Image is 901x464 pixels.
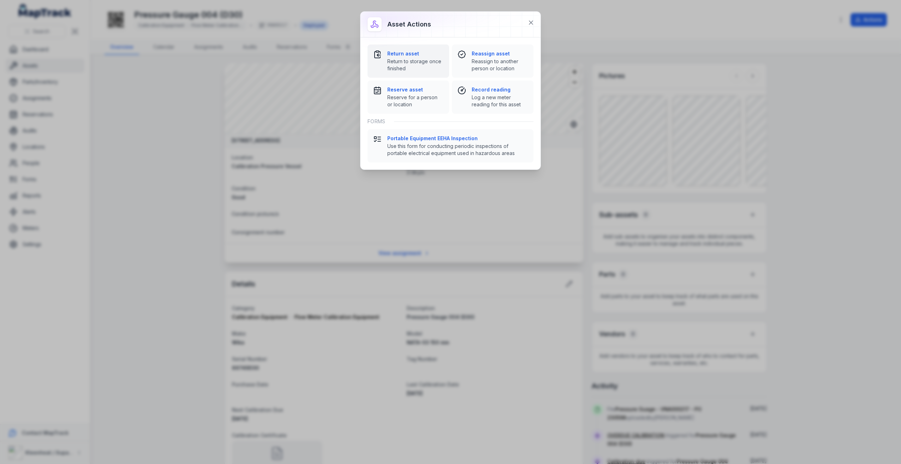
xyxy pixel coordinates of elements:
button: Reserve assetReserve for a person or location [368,81,449,114]
button: Record readingLog a new meter reading for this asset [452,81,533,114]
button: Reassign assetReassign to another person or location [452,44,533,78]
button: Return assetReturn to storage once finished [368,44,449,78]
span: Reassign to another person or location [472,58,528,72]
strong: Reserve asset [387,86,443,93]
span: Use this form for conducting periodic inspections of portable electrical equipment used in hazard... [387,143,528,157]
button: Portable Equipment EEHA InspectionUse this form for conducting periodic inspections of portable e... [368,129,533,162]
strong: Return asset [387,50,443,57]
strong: Reassign asset [472,50,528,57]
strong: Record reading [472,86,528,93]
h3: Asset actions [387,19,431,29]
span: Log a new meter reading for this asset [472,94,528,108]
strong: Portable Equipment EEHA Inspection [387,135,528,142]
span: Return to storage once finished [387,58,443,72]
span: Reserve for a person or location [387,94,443,108]
div: Forms [368,114,533,129]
